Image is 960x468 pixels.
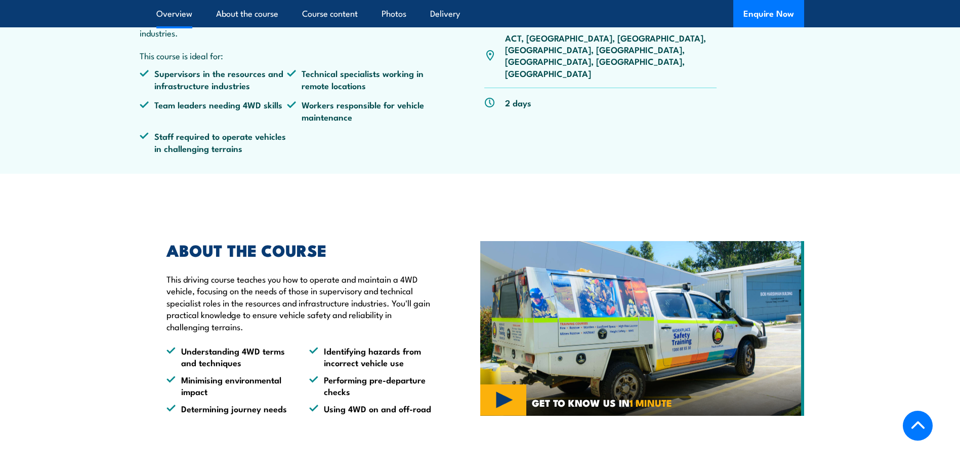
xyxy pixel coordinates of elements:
[532,398,672,407] span: GET TO KNOW US IN
[309,345,434,369] li: Identifying hazards from incorrect vehicle use
[505,97,531,108] p: 2 days
[140,50,435,61] p: This course is ideal for:
[505,32,717,80] p: ACT, [GEOGRAPHIC_DATA], [GEOGRAPHIC_DATA], [GEOGRAPHIC_DATA], [GEOGRAPHIC_DATA], [GEOGRAPHIC_DATA...
[140,67,287,91] li: Supervisors in the resources and infrastructure industries
[140,99,287,123] li: Team leaders needing 4WD skills
[166,243,434,257] h2: ABOUT THE COURSE
[287,67,435,91] li: Technical specialists working in remote locations
[309,403,434,414] li: Using 4WD on and off-road
[166,403,291,414] li: Determining journey needs
[287,99,435,123] li: Workers responsible for vehicle maintenance
[309,374,434,398] li: Performing pre-departure checks
[166,273,434,332] p: This driving course teaches you how to operate and maintain a 4WD vehicle, focusing on the needs ...
[630,395,672,410] strong: 1 MINUTE
[140,130,287,154] li: Staff required to operate vehicles in challenging terrains
[166,374,291,398] li: Minimising environmental impact
[480,241,804,416] img: Website Video Tile (3)
[166,345,291,369] li: Understanding 4WD terms and techniques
